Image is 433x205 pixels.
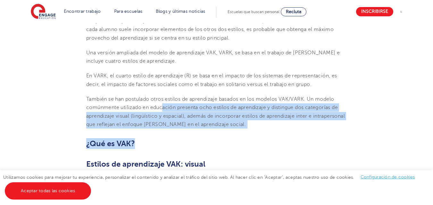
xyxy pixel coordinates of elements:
[361,175,415,179] a: Configuración de cookies
[86,160,205,169] font: Estilos de aprendizaje VAK: visual
[86,96,345,127] font: También se han postulado otros estilos de aprendizaje basados ​​en los modelos VAK/VARK. Un model...
[86,139,135,148] font: ¿Qué es VAK?
[31,4,56,20] img: Educación comprometida
[281,7,306,16] a: Recluta
[361,9,388,14] font: Inscribirse
[21,188,75,193] font: Aceptar todas las cookies
[228,10,279,14] font: Escuelas que buscan personal
[286,9,301,14] font: Recluta
[114,9,143,14] a: Para escuelas
[356,7,393,16] a: Inscribirse
[3,175,354,180] font: Utilizamos cookies para mejorar tu experiencia, personalizar el contenido y analizar el tráfico d...
[86,18,337,41] font: Las personas aprenden predominantemente usando un solo estilo: visual, auditivo o cinestésico. Si...
[64,9,101,14] a: Encontrar trabajo
[86,50,340,64] font: Una versión ampliada del modelo de aprendizaje VAK, VARK, se basa en el trabajo de [PERSON_NAME] ...
[86,73,337,87] font: En VARK, el cuarto estilo de aprendizaje (R) se basa en el impacto de los sistemas de representac...
[156,9,205,14] a: Blogs y últimas noticias
[5,182,91,200] a: Aceptar todas las cookies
